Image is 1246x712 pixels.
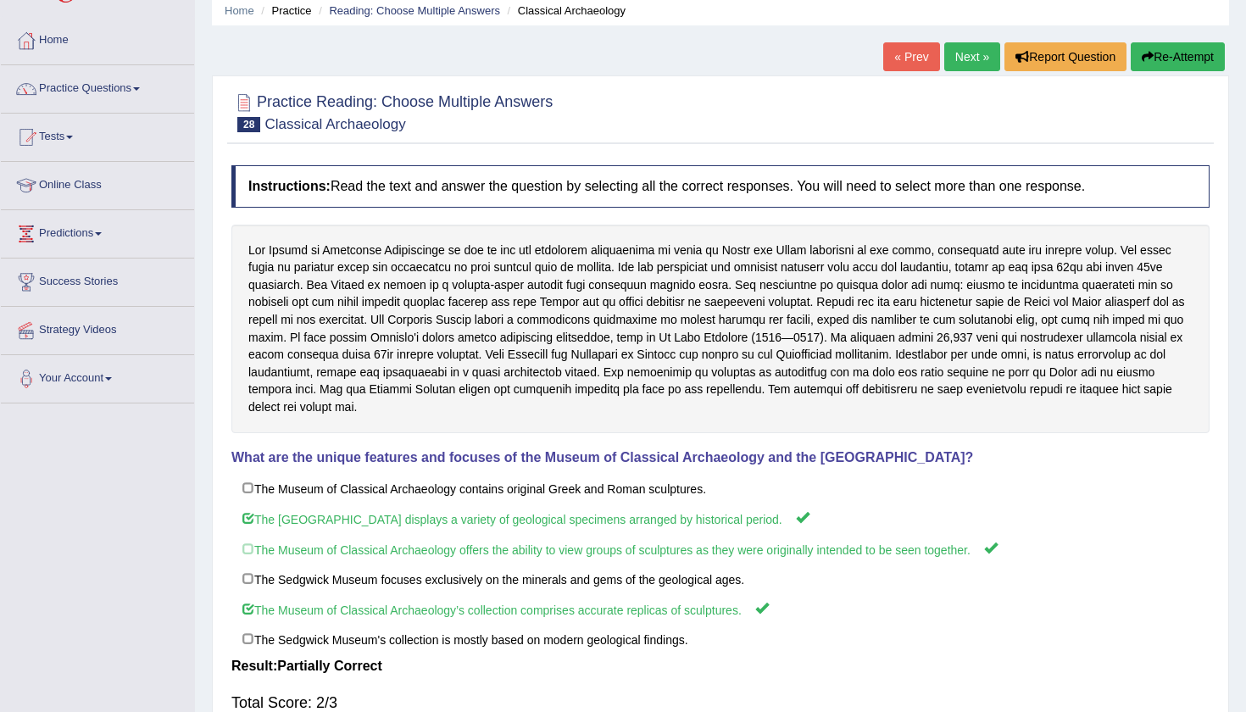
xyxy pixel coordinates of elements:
a: Online Class [1,162,194,204]
label: The Museum of Classical Archaeology contains original Greek and Roman sculptures. [231,473,1210,503]
a: Success Stories [1,259,194,301]
a: Strategy Videos [1,307,194,349]
div: Lor Ipsumd si Ametconse Adipiscinge se doe te inc utl etdolorem aliquaenima mi venia qu Nostr exe... [231,225,1210,433]
label: The Museum of Classical Archaeology’s collection comprises accurate replicas of sculptures. [231,593,1210,625]
a: « Prev [883,42,939,71]
button: Re-Attempt [1131,42,1225,71]
label: The [GEOGRAPHIC_DATA] displays a variety of geological specimens arranged by historical period. [231,503,1210,534]
small: Classical Archaeology [264,116,405,132]
label: The Sedgwick Museum focuses exclusively on the minerals and gems of the geological ages. [231,564,1210,594]
a: Tests [1,114,194,156]
label: The Sedgwick Museum's collection is mostly based on modern geological findings. [231,624,1210,654]
button: Report Question [1004,42,1126,71]
a: Next » [944,42,1000,71]
a: Reading: Choose Multiple Answers [329,4,500,17]
a: Predictions [1,210,194,253]
b: Instructions: [248,179,331,193]
a: Practice Questions [1,65,194,108]
a: Home [1,17,194,59]
h4: What are the unique features and focuses of the Museum of Classical Archaeology and the [GEOGRAPH... [231,450,1210,465]
a: Home [225,4,254,17]
a: Your Account [1,355,194,398]
span: 28 [237,117,260,132]
h2: Practice Reading: Choose Multiple Answers [231,90,553,132]
h4: Read the text and answer the question by selecting all the correct responses. You will need to se... [231,165,1210,208]
li: Practice [257,3,311,19]
h4: Result: [231,659,1210,674]
label: The Museum of Classical Archaeology offers the ability to view groups of sculptures as they were ... [231,533,1210,565]
li: Classical Archaeology [503,3,626,19]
